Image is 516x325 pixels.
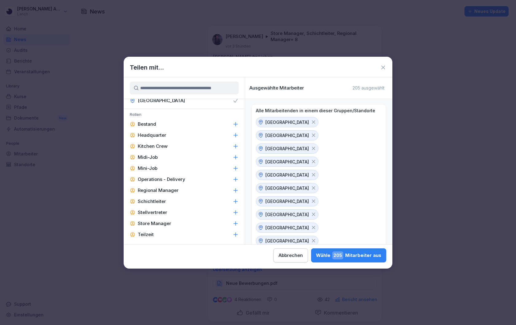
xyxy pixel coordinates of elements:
p: [GEOGRAPHIC_DATA] [265,224,309,231]
p: Operations - Delivery [138,176,185,182]
p: Midi-Job [138,154,158,160]
p: [GEOGRAPHIC_DATA] [265,132,309,139]
p: Mini-Job [138,165,157,171]
p: Kitchen Crew [138,143,168,149]
p: [GEOGRAPHIC_DATA] [265,198,309,205]
p: [GEOGRAPHIC_DATA] [265,238,309,244]
button: Abbrechen [273,248,308,262]
div: Wähle Mitarbeiter aus [316,251,381,259]
p: [GEOGRAPHIC_DATA] [265,145,309,152]
p: [GEOGRAPHIC_DATA] [265,159,309,165]
p: Schichtleiter [138,198,166,205]
p: Stellvertreter [138,209,167,216]
p: [GEOGRAPHIC_DATA] [265,172,309,178]
p: Teilzeit [138,231,154,238]
div: Abbrechen [279,252,303,259]
p: Bestand [138,121,156,127]
p: Ausgewählte Mitarbeiter [249,85,304,91]
p: [GEOGRAPHIC_DATA] [138,97,185,104]
p: Alle Mitarbeitenden in einem dieser Gruppen/Standorte [256,108,375,113]
p: Regional Manager [138,187,179,193]
span: 205 [332,251,343,259]
h1: Teilen mit... [130,63,164,72]
p: [GEOGRAPHIC_DATA] [265,185,309,191]
p: [GEOGRAPHIC_DATA] [265,211,309,218]
button: Wähle205Mitarbeiter aus [311,248,386,262]
p: [GEOGRAPHIC_DATA] [265,119,309,125]
p: Headquarter [138,132,166,138]
p: Store Manager [138,220,171,227]
p: Rollen [124,112,245,119]
p: 205 ausgewählt [352,85,384,91]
